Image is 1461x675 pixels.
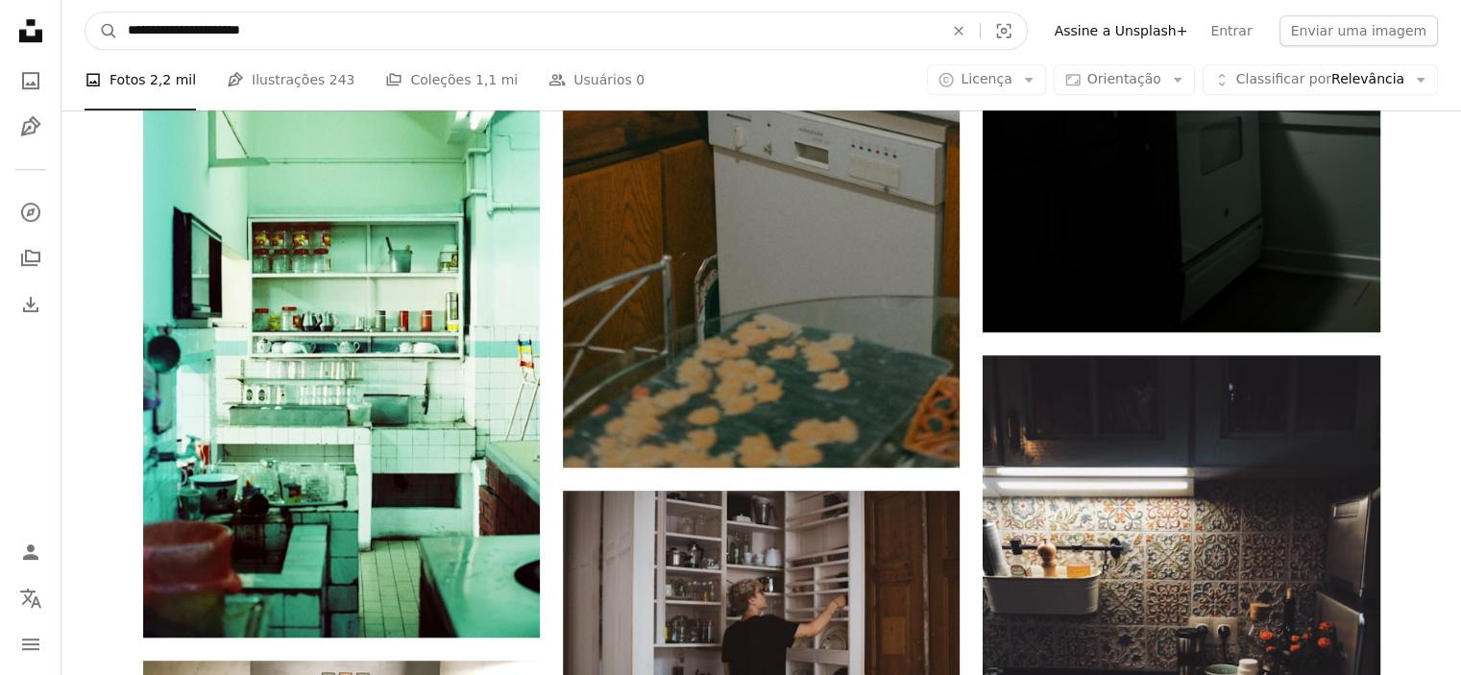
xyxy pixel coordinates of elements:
a: cozinha com fogão e micro-ondas [563,107,960,124]
button: Classificar porRelevância [1203,65,1438,96]
form: Pesquise conteúdo visual em todo o site [85,12,1028,50]
a: Fotos [12,61,50,100]
a: Assine a Unsplash+ [1043,15,1200,46]
button: Idioma [12,579,50,617]
span: Licença [961,72,1011,87]
span: Relevância [1236,71,1404,90]
a: tigela de cerâmica branca na bancada de granito preto [983,611,1379,628]
span: Classificar por [1236,72,1331,87]
a: uma cozinha cheia de muito espaço na bancada [143,332,540,350]
span: 1,1 mi [475,70,518,91]
a: Usuários 0 [548,50,645,111]
a: Ilustrações 243 [227,50,354,111]
button: Orientação [1054,65,1195,96]
a: Entrar [1199,15,1263,46]
a: Início — Unsplash [12,12,50,54]
span: Orientação [1087,72,1161,87]
button: Menu [12,625,50,663]
a: Coleções [12,239,50,277]
a: Coleções 1,1 mi [385,50,518,111]
a: Histórico de downloads [12,285,50,324]
a: Entrar / Cadastrar-se [12,533,50,571]
a: homem em pé perto do armário alcançando a placa [563,614,960,631]
img: uma cozinha cheia de muito espaço na bancada [143,46,540,639]
span: 0 [636,70,645,91]
a: Explorar [12,193,50,231]
button: Pesquisa visual [981,12,1027,49]
a: Ilustrações [12,108,50,146]
button: Licença [927,65,1045,96]
button: Enviar uma imagem [1279,15,1438,46]
span: 243 [329,70,355,91]
button: Limpar [937,12,980,49]
button: Pesquise na Unsplash [85,12,118,49]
